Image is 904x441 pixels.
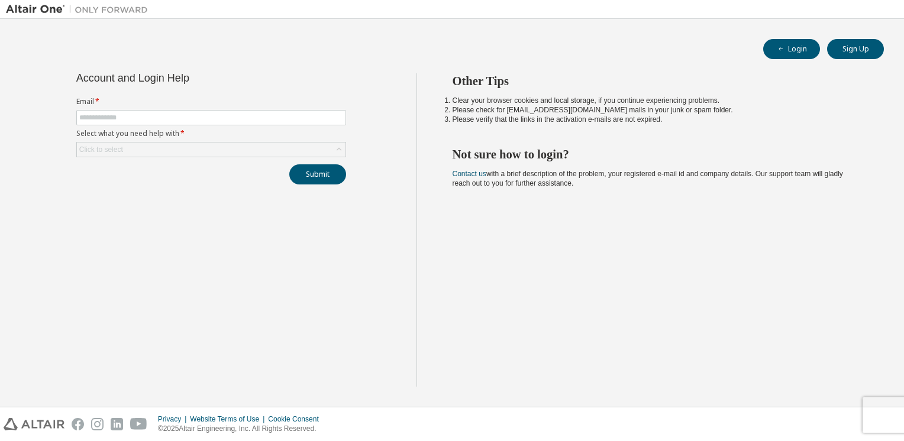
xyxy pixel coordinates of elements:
div: Account and Login Help [76,73,292,83]
label: Email [76,97,346,106]
a: Contact us [453,170,486,178]
li: Please check for [EMAIL_ADDRESS][DOMAIN_NAME] mails in your junk or spam folder. [453,105,863,115]
h2: Not sure how to login? [453,147,863,162]
button: Submit [289,164,346,184]
img: altair_logo.svg [4,418,64,430]
div: Privacy [158,414,190,424]
img: youtube.svg [130,418,147,430]
li: Clear your browser cookies and local storage, if you continue experiencing problems. [453,96,863,105]
p: © 2025 Altair Engineering, Inc. All Rights Reserved. [158,424,326,434]
button: Sign Up [827,39,884,59]
span: with a brief description of the problem, your registered e-mail id and company details. Our suppo... [453,170,843,187]
img: linkedin.svg [111,418,123,430]
label: Select what you need help with [76,129,346,138]
img: facebook.svg [72,418,84,430]
li: Please verify that the links in the activation e-mails are not expired. [453,115,863,124]
div: Click to select [77,142,346,157]
div: Cookie Consent [268,414,325,424]
img: Altair One [6,4,154,15]
h2: Other Tips [453,73,863,89]
button: Login [763,39,820,59]
img: instagram.svg [91,418,104,430]
div: Website Terms of Use [190,414,268,424]
div: Click to select [79,145,123,154]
